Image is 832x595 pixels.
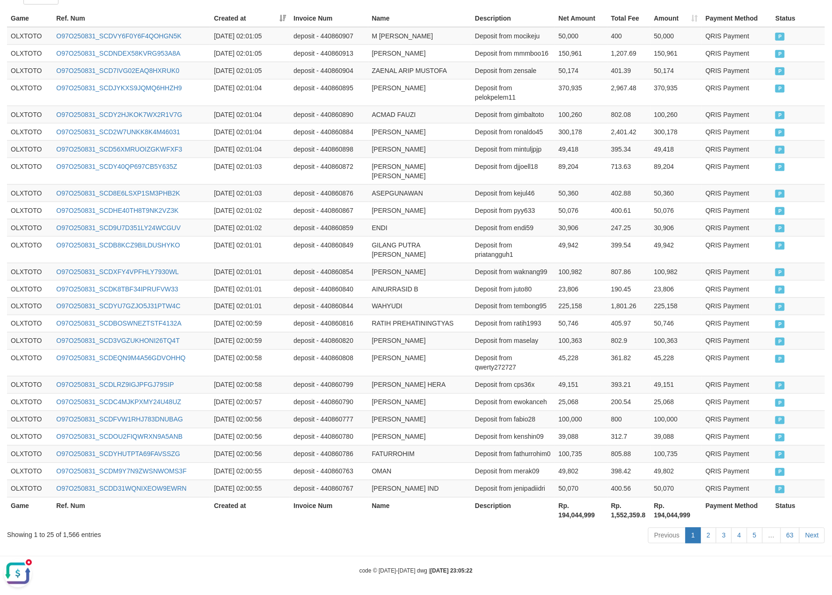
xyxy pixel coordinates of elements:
[24,2,33,11] div: new message indicator
[368,263,472,280] td: [PERSON_NAME]
[471,428,555,445] td: Deposit from kenshin09
[775,486,785,493] span: PAID
[368,349,472,376] td: [PERSON_NAME]
[56,84,182,92] a: O97O250831_SCDJYKXS9JQMQ6HHZH9
[702,349,772,376] td: QRIS Payment
[210,123,290,140] td: [DATE] 02:01:04
[775,355,785,363] span: PAID
[799,528,825,544] a: Next
[555,480,607,497] td: 50,070
[702,184,772,202] td: QRIS Payment
[701,528,716,544] a: 2
[775,207,785,215] span: PAID
[702,393,772,411] td: QRIS Payment
[290,27,368,45] td: deposit - 440860907
[555,123,607,140] td: 300,178
[56,268,179,276] a: O97O250831_SCDXFY4VPFHLY7930WL
[555,463,607,480] td: 49,802
[555,184,607,202] td: 50,360
[210,158,290,184] td: [DATE] 02:01:03
[650,428,702,445] td: 39,088
[607,297,650,315] td: 1,801.26
[775,268,785,276] span: PAID
[650,315,702,332] td: 50,746
[290,184,368,202] td: deposit - 440860876
[290,280,368,297] td: deposit - 440860840
[731,528,747,544] a: 4
[471,62,555,79] td: Deposit from zensale
[210,184,290,202] td: [DATE] 02:01:03
[650,263,702,280] td: 100,982
[607,263,650,280] td: 807.86
[210,497,290,524] th: Created at
[7,376,52,393] td: OLXTOTO
[290,349,368,376] td: deposit - 440860808
[607,44,650,62] td: 1,207.69
[368,44,472,62] td: [PERSON_NAME]
[56,207,178,214] a: O97O250831_SCDHE40TH8T9NK2VZ3K
[368,297,472,315] td: WAHYUDI
[650,184,702,202] td: 50,360
[775,146,785,154] span: PAID
[772,10,825,27] th: Status
[290,376,368,393] td: deposit - 440860799
[702,463,772,480] td: QRIS Payment
[7,106,52,123] td: OLXTOTO
[56,450,180,458] a: O97O250831_SCDYHUTPTA69FAVSSZG
[471,202,555,219] td: Deposit from pyy633
[607,376,650,393] td: 393.21
[290,123,368,140] td: deposit - 440860884
[555,315,607,332] td: 50,746
[56,128,180,136] a: O97O250831_SCD2W7UNKK8K4M46031
[368,236,472,263] td: GILANG PUTRA [PERSON_NAME]
[650,10,702,27] th: Amount: activate to sort column ascending
[471,27,555,45] td: Deposit from mocikeju
[607,463,650,480] td: 398.42
[775,451,785,459] span: PAID
[650,236,702,263] td: 49,942
[368,62,472,79] td: ZAENAL ARIP MUSTOFA
[368,27,472,45] td: M [PERSON_NAME]
[555,428,607,445] td: 39,088
[607,62,650,79] td: 401.39
[555,349,607,376] td: 45,228
[7,280,52,297] td: OLXTOTO
[7,263,52,280] td: OLXTOTO
[210,428,290,445] td: [DATE] 02:00:56
[56,145,182,153] a: O97O250831_SCD56XMRUOIZGKWFXF3
[290,202,368,219] td: deposit - 440860867
[290,315,368,332] td: deposit - 440860816
[650,445,702,463] td: 100,735
[702,263,772,280] td: QRIS Payment
[368,140,472,158] td: [PERSON_NAME]
[775,338,785,346] span: PAID
[555,376,607,393] td: 49,151
[7,44,52,62] td: OLXTOTO
[471,411,555,428] td: Deposit from fabio28
[555,393,607,411] td: 25,068
[210,349,290,376] td: [DATE] 02:00:58
[650,140,702,158] td: 49,418
[702,158,772,184] td: QRIS Payment
[775,434,785,442] span: PAID
[650,62,702,79] td: 50,174
[290,44,368,62] td: deposit - 440860913
[607,10,650,27] th: Total Fee
[555,280,607,297] td: 23,806
[775,382,785,390] span: PAID
[290,463,368,480] td: deposit - 440860763
[471,393,555,411] td: Deposit from ewokanceh
[210,393,290,411] td: [DATE] 02:00:57
[4,4,32,32] button: Open LiveChat chat widget
[650,349,702,376] td: 45,228
[650,297,702,315] td: 225,158
[290,79,368,106] td: deposit - 440860895
[775,468,785,476] span: PAID
[471,297,555,315] td: Deposit from tembong95
[555,140,607,158] td: 49,418
[210,315,290,332] td: [DATE] 02:00:59
[702,428,772,445] td: QRIS Payment
[210,10,290,27] th: Created at: activate to sort column ascending
[471,463,555,480] td: Deposit from merak09
[702,219,772,236] td: QRIS Payment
